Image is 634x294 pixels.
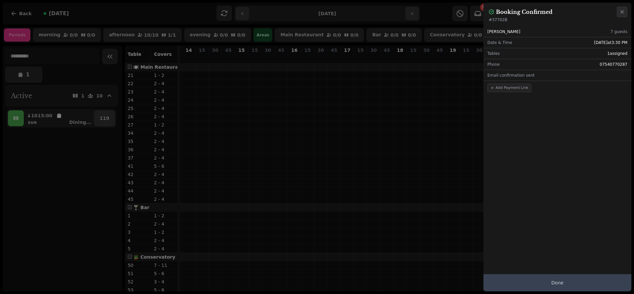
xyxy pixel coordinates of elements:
[487,40,512,45] span: Date & Time
[489,17,626,22] p: # 37702B
[607,51,627,56] span: 1 assigned
[611,29,627,34] span: 7 guests
[487,62,500,67] span: Phone
[600,62,627,67] span: 07540770287
[483,274,631,291] button: Done
[487,51,500,56] span: Tables
[496,8,552,16] h2: Booking Confirmed
[594,40,627,45] span: [DATE] at 3:30 PM
[487,84,531,92] button: Add Payment Link
[487,29,520,34] span: [PERSON_NAME]
[483,70,631,81] div: Email confirmation sent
